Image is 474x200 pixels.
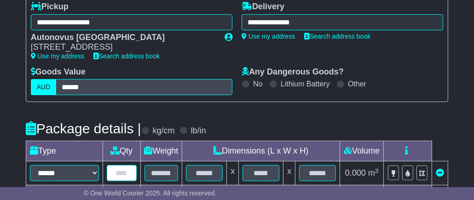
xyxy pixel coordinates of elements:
label: Delivery [242,2,284,12]
label: No [253,80,262,88]
label: Pickup [31,2,69,12]
a: Use my address [242,33,295,40]
label: Lithium Battery [281,80,330,88]
label: Goods Value [31,67,86,77]
td: Weight [140,141,182,161]
h4: Package details | [26,121,141,136]
td: Type [26,141,103,161]
label: lb/in [191,126,206,136]
a: Remove this item [436,168,444,177]
label: AUD [31,79,57,95]
td: Dimensions (L x W x H) [182,141,340,161]
span: m [368,168,379,177]
a: Search address book [93,52,160,60]
td: Volume [340,141,384,161]
label: Any Dangerous Goods? [242,67,344,77]
div: Autonovus [GEOGRAPHIC_DATA] [31,33,215,43]
td: x [283,161,295,185]
label: kg/cm [153,126,175,136]
a: Search address book [304,33,370,40]
label: Other [348,80,366,88]
div: [STREET_ADDRESS] [31,42,215,52]
td: Qty [103,141,140,161]
span: © One World Courier 2025. All rights reserved. [84,189,217,197]
td: x [227,161,239,185]
span: 0.000 [345,168,366,177]
sup: 3 [375,167,379,174]
a: Use my address [31,52,84,60]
